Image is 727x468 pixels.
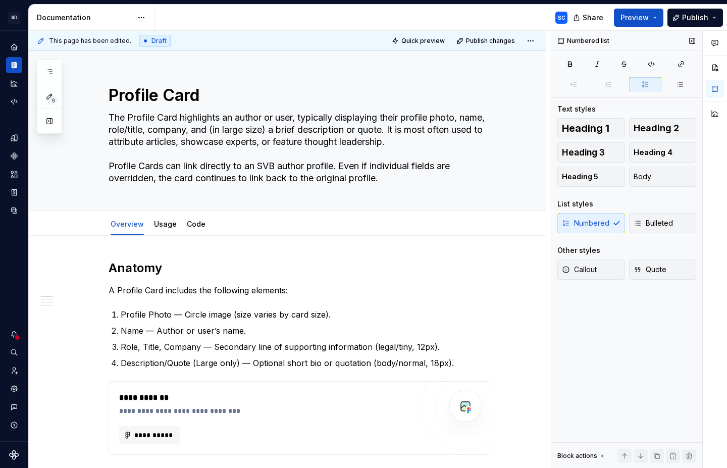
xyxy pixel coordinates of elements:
a: Settings [6,381,22,397]
span: Bulleted [634,218,673,228]
button: Notifications [6,326,22,342]
a: Documentation [6,57,22,73]
button: Contact support [6,399,22,415]
span: Share [583,13,603,23]
textarea: The Profile Card highlights an author or user, typically displaying their profile photo, name, ro... [107,110,488,186]
button: Publish changes [453,34,520,48]
span: Draft [151,37,167,45]
button: Callout [557,259,625,280]
span: This page has been edited. [49,37,131,45]
button: Bulleted [629,213,697,233]
a: Design tokens [6,130,22,146]
a: Data sources [6,202,22,219]
a: Invite team [6,362,22,379]
div: List styles [557,199,593,209]
span: Quick preview [401,37,445,45]
div: Other styles [557,245,600,255]
div: Usage [150,213,181,234]
div: Documentation [37,13,132,23]
div: Overview [107,213,148,234]
div: Code [183,213,210,234]
span: Heading 2 [634,123,679,133]
button: Heading 3 [557,142,625,163]
button: SD [2,7,26,28]
p: Description/Quote (Large only) — Optional short bio or quotation (body/normal, 18px). [121,357,490,369]
a: Overview [111,220,144,228]
a: Components [6,148,22,164]
span: Heading 5 [562,172,598,182]
span: Heading 3 [562,147,605,158]
button: Quick preview [389,34,449,48]
textarea: Profile Card [107,83,488,108]
span: Preview [620,13,649,23]
h2: Anatomy [109,260,490,276]
span: Publish [682,13,708,23]
button: Heading 5 [557,167,625,187]
a: Storybook stories [6,184,22,200]
button: Heading 4 [629,142,697,163]
button: Quote [629,259,697,280]
button: Preview [614,9,663,27]
span: Publish changes [466,37,515,45]
button: Publish [667,9,723,27]
div: SC [558,14,565,22]
p: Profile Photo — Circle image (size varies by card size). [121,308,490,321]
p: Role, Title, Company — Secondary line of supporting information (legal/tiny, 12px). [121,341,490,353]
button: Search ⌘K [6,344,22,360]
a: Usage [154,220,177,228]
div: Text styles [557,104,596,114]
span: Body [634,172,651,182]
span: 9 [49,96,58,105]
span: Heading 1 [562,123,609,133]
a: Code [187,220,205,228]
div: Block actions [557,449,606,463]
a: Analytics [6,75,22,91]
button: Heading 2 [629,118,697,138]
button: Heading 1 [557,118,625,138]
a: Assets [6,166,22,182]
p: Name — Author or user’s name. [121,325,490,337]
div: SD [8,12,20,24]
span: Callout [562,265,597,275]
svg: Supernova Logo [9,450,19,460]
a: Home [6,39,22,55]
span: Quote [634,265,666,275]
button: Body [629,167,697,187]
p: A Profile Card includes the following elements: [109,284,490,296]
button: Share [568,9,610,27]
span: Heading 4 [634,147,672,158]
a: Code automation [6,93,22,110]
